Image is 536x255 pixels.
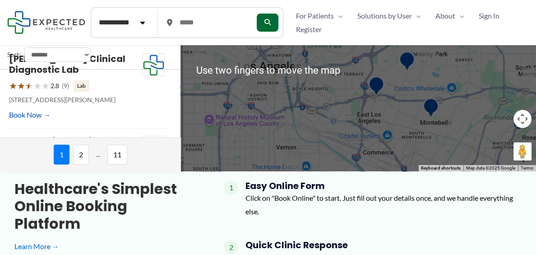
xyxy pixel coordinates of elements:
[289,9,350,23] a: For PatientsMenu Toggle
[143,136,164,159] img: Modern Diagnostics Imaging Inc
[479,9,499,23] span: Sign In
[395,47,419,78] div: Monterey Park Hospital AHMC
[62,80,69,92] span: (9)
[224,240,238,254] span: 2
[74,80,89,92] span: Lab
[296,9,334,23] span: For Patients
[239,24,265,51] div: 2
[73,145,89,165] span: 2
[107,145,127,165] span: 11
[189,44,216,70] div: 6
[435,9,455,23] span: About
[414,36,440,62] div: 3
[245,240,522,250] h4: Quick Clinic Response
[455,9,464,23] span: Menu Toggle
[7,11,85,34] img: Expected Healthcare Logo - side, dark font, small
[9,77,17,94] span: ★
[17,77,25,94] span: ★
[350,9,428,23] a: Solutions by UserMenu Toggle
[9,94,142,106] p: [STREET_ADDRESS][PERSON_NAME]
[290,60,316,86] div: 3
[228,55,254,81] div: 2
[92,145,104,165] span: ...
[444,115,470,142] div: 2
[428,9,471,23] a: AboutMenu Toggle
[412,9,421,23] span: Menu Toggle
[7,49,21,61] label: Sort:
[226,81,252,108] div: 6
[513,142,531,161] button: Drag Pegman onto the map to open Street View
[357,9,412,23] span: Solutions by User
[245,180,522,191] h4: Easy Online Form
[54,145,69,165] span: 1
[421,165,461,171] button: Keyboard shortcuts
[224,180,238,195] span: 1
[323,102,350,128] div: 4
[9,135,102,158] a: Modern Diagnostics Imaging Inc
[296,23,322,36] span: Register
[471,9,507,23] a: Sign In
[245,191,522,218] p: Click on "Book Online" to start. Just fill out your details once, and we handle everything else.
[9,108,51,122] a: Book Now
[334,9,343,23] span: Menu Toggle
[51,80,59,92] span: 2.8
[419,94,443,124] div: Montebello Advanced Imaging
[466,165,515,170] span: Map data ©2025 Google
[289,23,329,36] a: Register
[25,77,33,94] span: ★
[14,180,195,232] h3: Healthcare's simplest online booking platform
[306,43,332,70] div: 5
[365,72,388,103] div: Edward R. Roybal Comprehensive Health Center
[42,77,50,94] span: ★
[33,77,42,94] span: ★
[513,110,531,128] button: Map camera controls
[512,140,535,170] div: Montes Medical Group, Inc.
[280,153,306,179] div: 5
[14,240,195,253] a: Learn More →
[521,165,533,170] a: Terms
